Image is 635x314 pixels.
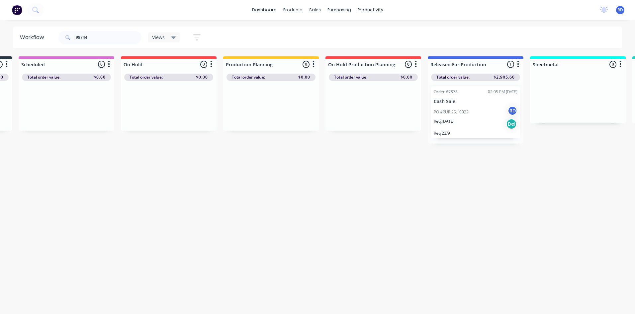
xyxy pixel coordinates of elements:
[280,5,306,15] div: products
[298,74,310,80] span: $0.00
[334,74,367,80] span: Total order value:
[12,5,22,15] img: Factory
[306,5,324,15] div: sales
[94,74,106,80] span: $0.00
[488,89,517,95] div: 02:05 PM [DATE]
[249,5,280,15] a: dashboard
[401,74,412,80] span: $0.00
[434,131,517,136] p: Req 22/9
[434,118,454,124] p: Req. [DATE]
[434,89,458,95] div: Order #7878
[20,33,47,41] div: Workflow
[324,5,354,15] div: purchasing
[434,109,469,115] p: PO #PUR.25.10022
[494,74,515,80] span: $2,905.60
[76,31,141,44] input: Search for orders...
[130,74,163,80] span: Total order value:
[354,5,387,15] div: productivity
[507,106,517,116] div: RD
[27,74,60,80] span: Total order value:
[434,99,517,104] p: Cash Sale
[196,74,208,80] span: $0.00
[617,7,623,13] span: RD
[152,34,165,41] span: Views
[431,86,520,138] div: Order #787802:05 PM [DATE]Cash SalePO #PUR.25.10022RDReq.[DATE]DelReq 22/9
[232,74,265,80] span: Total order value:
[436,74,470,80] span: Total order value:
[506,119,517,129] div: Del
